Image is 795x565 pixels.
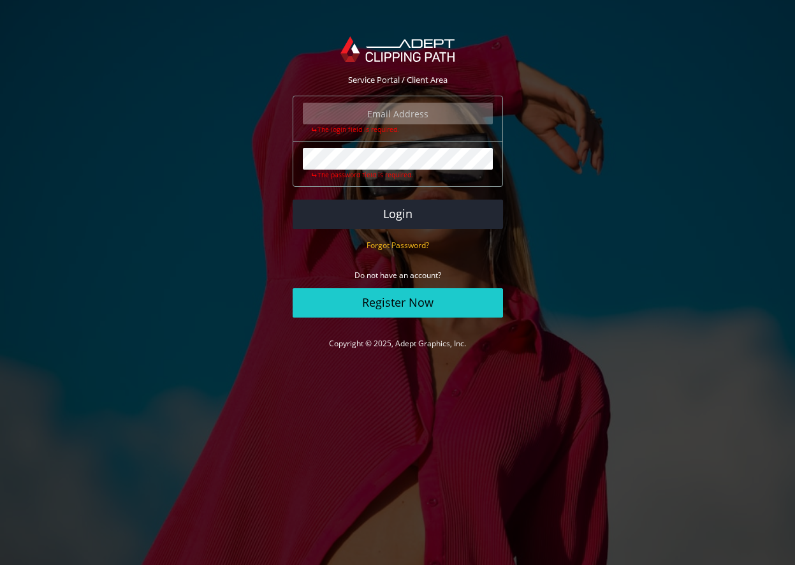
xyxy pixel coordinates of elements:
small: Forgot Password? [367,240,429,251]
button: Login [293,200,503,229]
div: The password field is required. [303,170,493,180]
a: Forgot Password? [367,239,429,251]
img: Adept Graphics [340,36,455,62]
div: The login field is required. [303,124,493,135]
input: Email Address [303,103,493,124]
span: Service Portal / Client Area [348,74,448,85]
small: Do not have an account? [354,270,441,281]
a: Register Now [293,288,503,318]
a: Copyright © 2025, Adept Graphics, Inc. [329,338,466,349]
